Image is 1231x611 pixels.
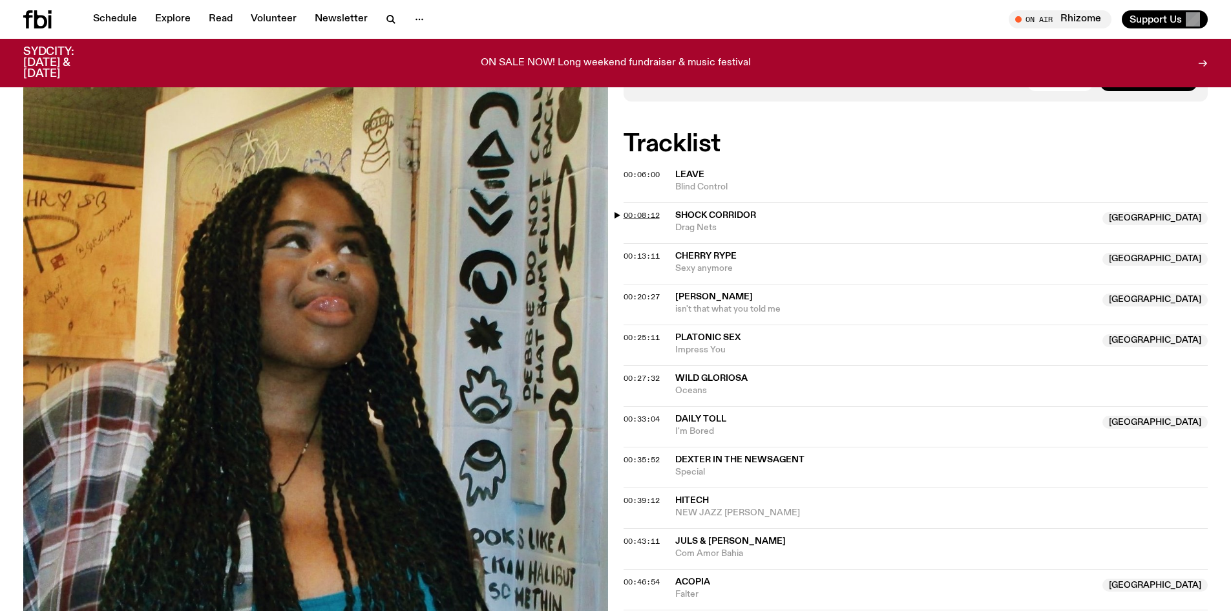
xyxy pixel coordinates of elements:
[675,588,1095,601] span: Falter
[1102,212,1208,225] span: [GEOGRAPHIC_DATA]
[624,497,660,504] button: 00:39:12
[675,374,748,383] span: Wild Gloriosa
[1009,10,1111,28] button: On AirRhizome
[1102,253,1208,266] span: [GEOGRAPHIC_DATA]
[147,10,198,28] a: Explore
[675,181,1208,193] span: Blind Control
[675,414,726,423] span: Daily Toll
[624,414,660,424] span: 00:33:04
[675,455,805,464] span: dexter in the newsagent
[1102,334,1208,347] span: [GEOGRAPHIC_DATA]
[675,263,1095,275] span: Sexy anymore
[624,536,660,546] span: 00:43:11
[201,10,240,28] a: Read
[624,253,660,260] button: 00:13:11
[624,210,660,220] span: 00:08:12
[624,455,660,465] span: 00:35:52
[675,303,1095,316] span: isn't that what you told me
[624,133,1208,156] h2: Tracklist
[675,496,709,505] span: HiTech
[1130,14,1182,25] span: Support Us
[624,495,660,506] span: 00:39:12
[307,10,375,28] a: Newsletter
[243,10,304,28] a: Volunteer
[624,538,660,545] button: 00:43:11
[675,170,704,179] span: Leave
[675,211,756,220] span: Shock Corridor
[624,334,660,341] button: 00:25:11
[675,507,1208,519] span: NEW JAZZ [PERSON_NAME]
[675,425,1095,438] span: I'm Bored
[675,385,1208,397] span: Oceans
[624,212,660,219] button: 00:08:12
[624,577,660,587] span: 00:46:54
[624,294,660,301] button: 00:20:27
[675,344,1095,356] span: Impress You
[675,333,741,342] span: Platonic Sex
[624,456,660,464] button: 00:35:52
[624,171,660,178] button: 00:06:00
[624,579,660,586] button: 00:46:54
[624,375,660,382] button: 00:27:32
[675,292,753,301] span: [PERSON_NAME]
[481,58,751,69] p: ON SALE NOW! Long weekend fundraiser & music festival
[1102,579,1208,592] span: [GEOGRAPHIC_DATA]
[1102,294,1208,306] span: [GEOGRAPHIC_DATA]
[624,416,660,423] button: 00:33:04
[624,292,660,302] span: 00:20:27
[624,169,660,180] span: 00:06:00
[1122,10,1208,28] button: Support Us
[624,332,660,343] span: 00:25:11
[675,466,1208,478] span: Special
[675,537,786,546] span: Juls & [PERSON_NAME]
[675,577,710,586] span: Acopia
[23,47,106,80] h3: SYDCITY: [DATE] & [DATE]
[85,10,145,28] a: Schedule
[675,252,737,261] span: Cherry Rype
[624,251,660,261] span: 00:13:11
[624,373,660,383] span: 00:27:32
[675,222,1095,234] span: Drag Nets
[1102,416,1208,429] span: [GEOGRAPHIC_DATA]
[675,548,1208,560] span: Com Amor Bahia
